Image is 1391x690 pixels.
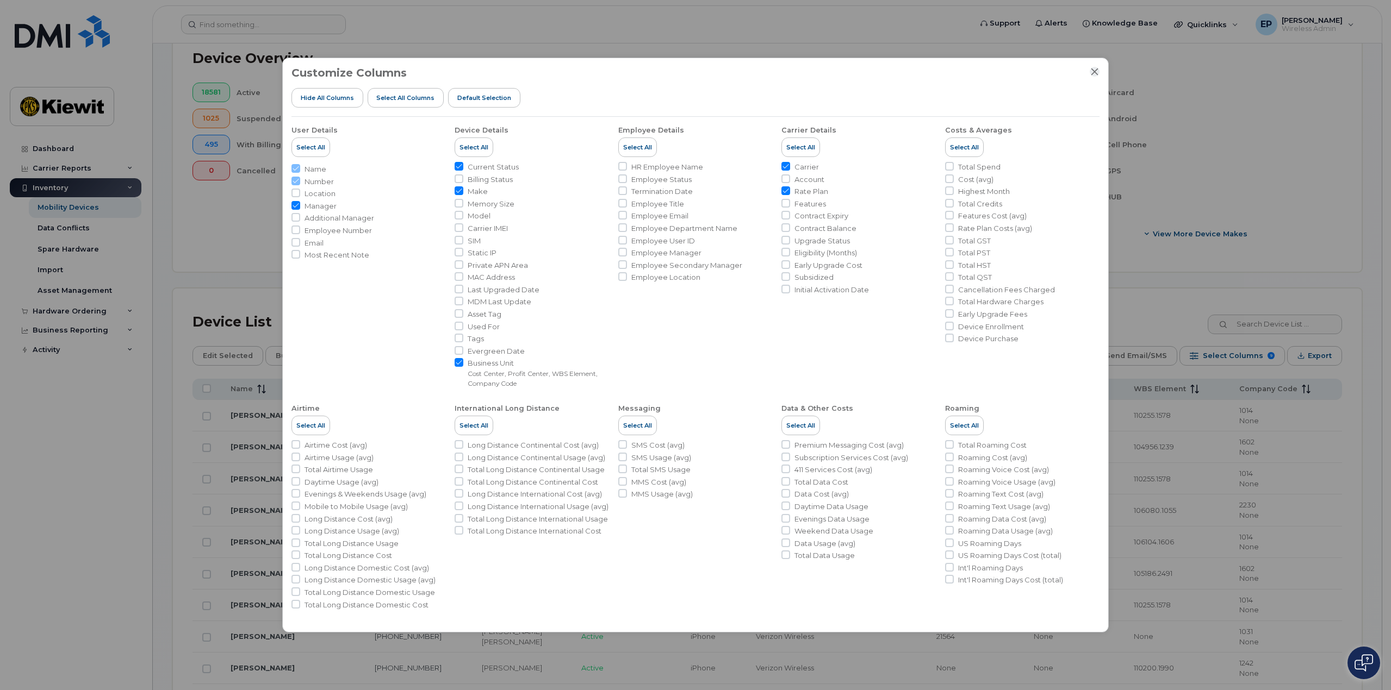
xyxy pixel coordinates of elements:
[958,223,1032,234] span: Rate Plan Costs (avg)
[448,88,520,108] button: Default Selection
[305,177,334,187] span: Number
[945,404,979,413] div: Roaming
[468,248,496,258] span: Static IP
[958,477,1055,487] span: Roaming Voice Usage (avg)
[368,88,444,108] button: Select all Columns
[468,346,525,356] span: Evergreen Date
[305,189,336,199] span: Location
[631,248,701,258] span: Employee Manager
[786,421,815,430] span: Select All
[958,563,1023,573] span: Int'l Roaming Days
[958,465,1049,475] span: Roaming Voice Cost (avg)
[794,440,904,450] span: Premium Messaging Cost (avg)
[291,67,407,79] h3: Customize Columns
[794,211,848,221] span: Contract Expiry
[945,137,984,157] button: Select All
[781,137,820,157] button: Select All
[631,223,737,234] span: Employee Department Name
[305,514,393,524] span: Long Distance Cost (avg)
[296,143,325,152] span: Select All
[468,369,598,388] small: Cost Center, Profit Center, WBS Element, Company Code
[781,126,836,135] div: Carrier Details
[305,575,436,585] span: Long Distance Domestic Usage (avg)
[618,416,657,435] button: Select All
[376,93,434,102] span: Select all Columns
[631,477,686,487] span: MMS Cost (avg)
[623,143,652,152] span: Select All
[794,174,824,185] span: Account
[457,93,511,102] span: Default Selection
[305,201,337,211] span: Manager
[958,174,993,185] span: Cost (avg)
[794,248,857,258] span: Eligibility (Months)
[794,477,848,487] span: Total Data Cost
[468,440,599,450] span: Long Distance Continental Cost (avg)
[291,404,320,413] div: Airtime
[618,137,657,157] button: Select All
[631,186,693,197] span: Termination Date
[958,575,1063,585] span: Int'l Roaming Days Cost (total)
[631,199,684,209] span: Employee Title
[455,404,560,413] div: International Long Distance
[305,489,426,499] span: Evenings & Weekends Usage (avg)
[468,272,515,283] span: MAC Address
[305,526,399,536] span: Long Distance Usage (avg)
[958,514,1046,524] span: Roaming Data Cost (avg)
[958,453,1027,463] span: Roaming Cost (avg)
[468,186,488,197] span: Make
[468,285,539,295] span: Last Upgraded Date
[958,440,1027,450] span: Total Roaming Cost
[468,162,519,172] span: Current Status
[468,309,501,319] span: Asset Tag
[305,213,374,223] span: Additional Manager
[455,137,493,157] button: Select All
[631,453,691,463] span: SMS Usage (avg)
[618,404,661,413] div: Messaging
[468,334,484,344] span: Tags
[950,143,979,152] span: Select All
[291,88,363,108] button: Hide All Columns
[958,236,991,246] span: Total GST
[794,223,856,234] span: Contract Balance
[794,186,828,197] span: Rate Plan
[305,465,373,475] span: Total Airtime Usage
[455,416,493,435] button: Select All
[794,538,855,549] span: Data Usage (avg)
[305,238,324,248] span: Email
[291,137,330,157] button: Select All
[958,248,990,258] span: Total PST
[305,225,372,236] span: Employee Number
[958,501,1050,512] span: Roaming Text Usage (avg)
[296,421,325,430] span: Select All
[958,260,991,271] span: Total HST
[794,550,855,561] span: Total Data Usage
[631,260,742,271] span: Employee Secondary Manager
[958,211,1027,221] span: Features Cost (avg)
[958,526,1053,536] span: Roaming Data Usage (avg)
[459,421,488,430] span: Select All
[305,563,429,573] span: Long Distance Domestic Cost (avg)
[794,199,826,209] span: Features
[958,297,1044,307] span: Total Hardware Charges
[794,162,819,172] span: Carrier
[794,236,850,246] span: Upgrade Status
[631,440,685,450] span: SMS Cost (avg)
[958,186,1010,197] span: Highest Month
[455,126,508,135] div: Device Details
[631,174,692,185] span: Employee Status
[958,285,1055,295] span: Cancellation Fees Charged
[958,489,1044,499] span: Roaming Text Cost (avg)
[468,489,602,499] span: Long Distance International Cost (avg)
[958,199,1002,209] span: Total Credits
[468,477,598,487] span: Total Long Distance Continental Cost
[631,236,695,246] span: Employee User ID
[468,501,608,512] span: Long Distance International Usage (avg)
[305,550,392,561] span: Total Long Distance Cost
[794,489,849,499] span: Data Cost (avg)
[781,416,820,435] button: Select All
[631,272,700,283] span: Employee Location
[305,477,378,487] span: Daytime Usage (avg)
[623,421,652,430] span: Select All
[305,600,429,610] span: Total Long Distance Domestic Cost
[305,250,369,260] span: Most Recent Note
